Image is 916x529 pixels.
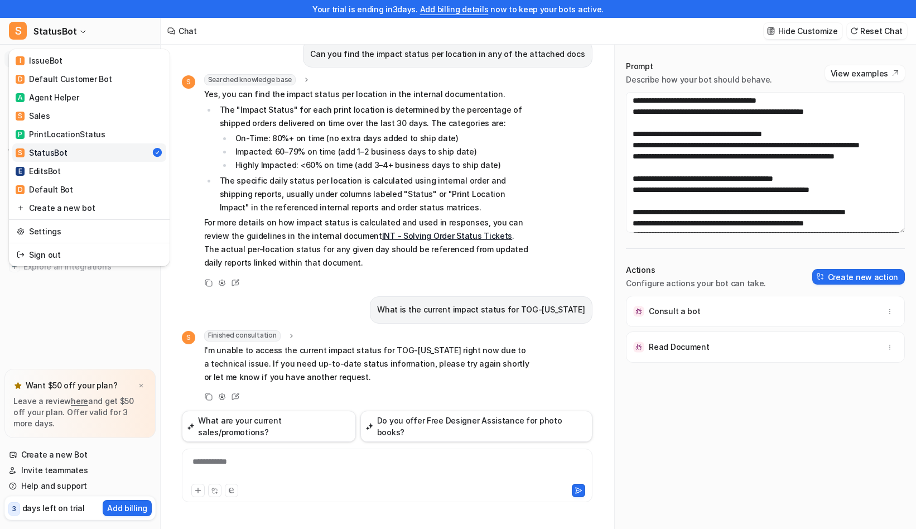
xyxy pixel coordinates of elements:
[16,75,25,84] span: D
[12,222,166,241] a: Settings
[17,202,25,214] img: reset
[16,56,25,65] span: I
[16,73,112,85] div: Default Customer Bot
[17,225,25,237] img: reset
[16,167,25,176] span: E
[16,110,50,122] div: Sales
[16,93,25,102] span: A
[16,185,25,194] span: D
[33,23,76,39] span: StatusBot
[12,246,166,264] a: Sign out
[17,249,25,261] img: reset
[9,49,170,266] div: SStatusBot
[16,112,25,121] span: S
[16,55,62,66] div: IssueBot
[9,22,27,40] span: S
[16,92,79,103] div: Agent Helper
[16,184,73,195] div: Default Bot
[16,147,67,158] div: StatusBot
[16,148,25,157] span: S
[16,165,61,177] div: EditsBot
[12,199,166,217] a: Create a new bot
[16,130,25,139] span: P
[16,128,105,140] div: PrintLocationStatus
